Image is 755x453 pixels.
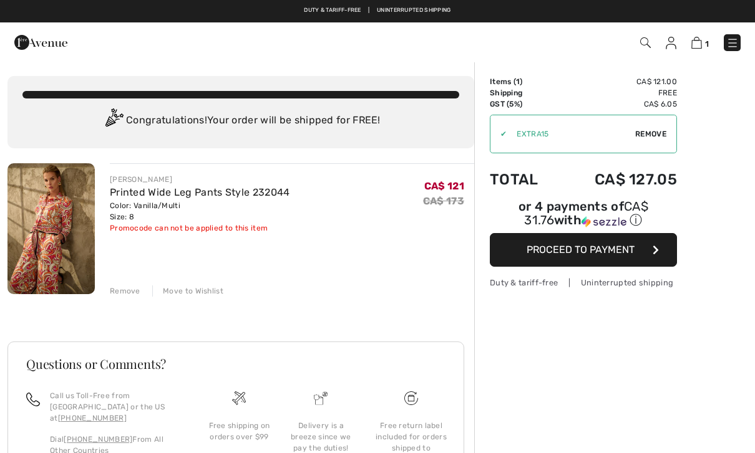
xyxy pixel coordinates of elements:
[14,30,67,55] img: 1ère Avenue
[490,233,677,267] button: Proceed to Payment
[490,76,559,87] td: Items ( )
[7,163,95,294] img: Printed Wide Leg Pants Style 232044
[527,244,635,255] span: Proceed to Payment
[559,98,677,110] td: CA$ 6.05
[490,87,559,98] td: Shipping
[152,285,223,297] div: Move to Wishlist
[705,39,709,49] span: 1
[50,390,183,424] p: Call us Toll-Free from [GEOGRAPHIC_DATA] or the US at
[64,435,132,444] a: [PHONE_NUMBER]
[582,216,626,227] img: Sezzle
[58,414,127,422] a: [PHONE_NUMBER]
[691,35,709,50] a: 1
[490,201,677,233] div: or 4 payments ofCA$ 31.76withSezzle Click to learn more about Sezzle
[424,180,464,192] span: CA$ 121
[110,222,290,234] div: Promocode can not be applied to this item
[559,87,677,98] td: Free
[490,98,559,110] td: GST (5%)
[490,158,559,201] td: Total
[110,174,290,185] div: [PERSON_NAME]
[490,128,507,140] div: ✔
[640,37,651,48] img: Search
[208,420,270,442] div: Free shipping on orders over $99
[423,195,464,207] s: CA$ 173
[559,158,677,201] td: CA$ 127.05
[14,36,67,47] a: 1ère Avenue
[110,285,140,297] div: Remove
[490,277,677,288] div: Duty & tariff-free | Uninterrupted shipping
[101,108,126,133] img: Congratulation2.svg
[726,37,739,49] img: Menu
[22,108,459,133] div: Congratulations! Your order will be shipped for FREE!
[507,115,635,153] input: Promo code
[635,128,666,140] span: Remove
[110,186,290,198] a: Printed Wide Leg Pants Style 232044
[691,37,702,49] img: Shopping Bag
[314,391,328,405] img: Delivery is a breeze since we pay the duties!
[232,391,246,405] img: Free shipping on orders over $99
[524,199,648,227] span: CA$ 31.76
[404,391,418,405] img: Free shipping on orders over $99
[516,77,520,86] span: 1
[26,358,446,370] h3: Questions or Comments?
[26,393,40,406] img: call
[110,200,290,222] div: Color: Vanilla/Multi Size: 8
[559,76,677,87] td: CA$ 121.00
[666,37,676,49] img: My Info
[490,201,677,229] div: or 4 payments of with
